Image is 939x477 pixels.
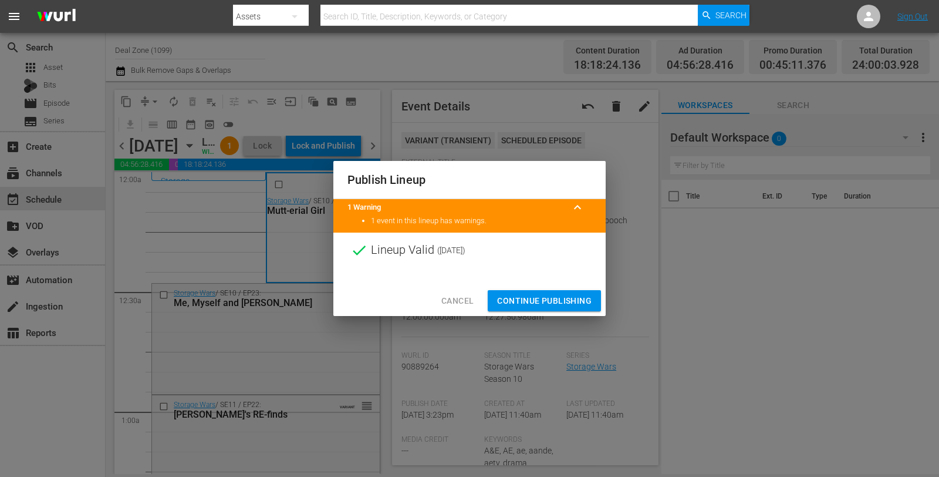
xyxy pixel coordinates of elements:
button: Continue Publishing [488,290,601,312]
h2: Publish Lineup [347,170,592,189]
span: Continue Publishing [497,294,592,308]
img: ans4CAIJ8jUAAAAAAAAAAAAAAAAAAAAAAAAgQb4GAAAAAAAAAAAAAAAAAAAAAAAAJMjXAAAAAAAAAAAAAAAAAAAAAAAAgAT5G... [28,3,85,31]
div: Lineup Valid [333,233,606,268]
li: 1 event in this lineup has warnings. [371,216,592,227]
a: Sign Out [897,12,928,21]
span: Cancel [441,294,474,308]
span: keyboard_arrow_up [570,200,585,214]
button: Cancel [432,290,483,312]
button: keyboard_arrow_up [563,193,592,221]
span: Search [715,5,747,26]
span: ( [DATE] ) [437,241,465,259]
span: menu [7,9,21,23]
title: 1 Warning [347,202,563,213]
